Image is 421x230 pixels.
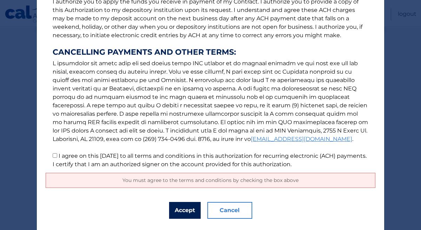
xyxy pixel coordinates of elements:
span: You must agree to the terms and conditions by checking the box above [122,177,299,183]
button: Cancel [207,202,252,219]
strong: CANCELLING PAYMENTS AND OTHER TERMS: [53,48,368,56]
label: I agree on this [DATE] to all terms and conditions in this authorization for recurring electronic... [53,153,367,168]
a: [EMAIL_ADDRESS][DOMAIN_NAME] [251,136,352,142]
button: Accept [169,202,201,219]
